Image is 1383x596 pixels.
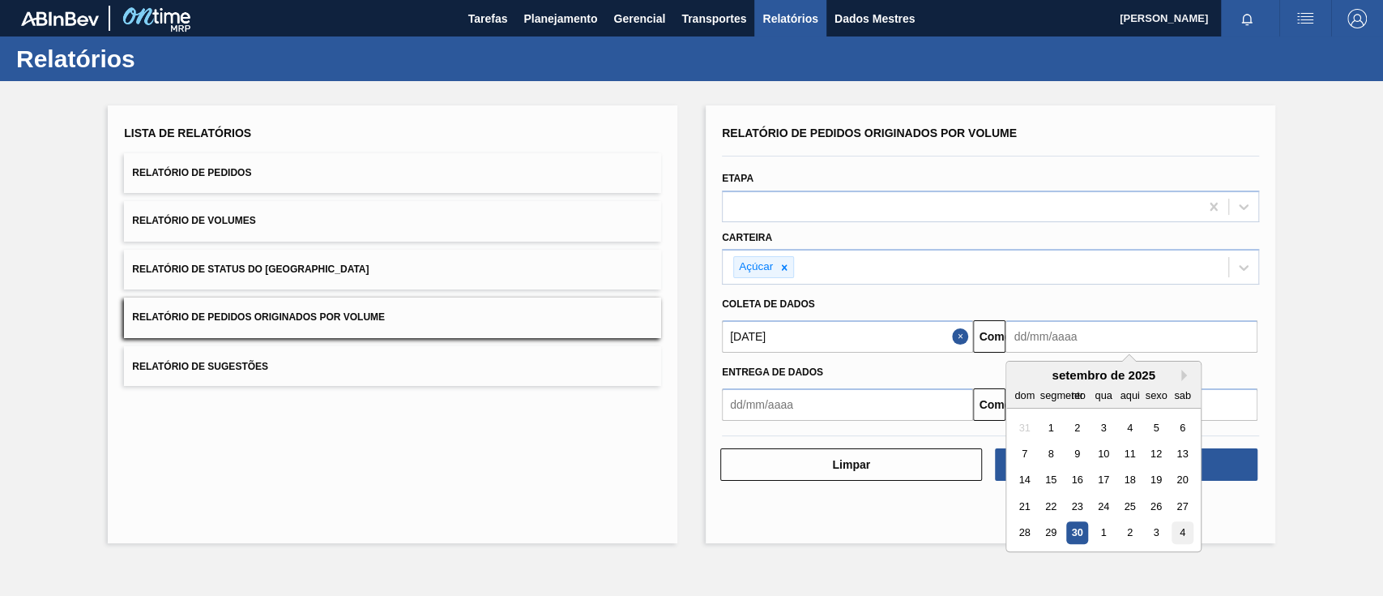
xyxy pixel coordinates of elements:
div: Escolha quinta-feira, 11 de setembro de 2025 [1119,443,1141,465]
button: Notificações [1221,7,1273,30]
div: Não disponível domingo, 31 de agosto de 2025 [1014,417,1035,439]
font: Relatório de Pedidos Originados por Volume [722,126,1017,139]
font: Dados Mestres [834,12,916,25]
div: Escolha sábado, 27 de setembro de 2025 [1172,495,1193,517]
font: 8 [1048,448,1054,460]
input: dd/mm/aaaa [1005,320,1257,353]
img: ações do usuário [1295,9,1315,28]
font: [PERSON_NAME] [1120,12,1208,24]
div: Escolha sexta-feira, 19 de setembro de 2025 [1146,470,1167,491]
div: Escolha sexta-feira, 12 de setembro de 2025 [1146,443,1167,465]
div: Escolha quarta-feira, 1 de outubro de 2025 [1093,522,1115,544]
font: 14 [1019,474,1031,487]
div: Escolha terça-feira, 2 de setembro de 2025 [1066,417,1088,439]
div: Escolha domingo, 14 de setembro de 2025 [1014,470,1035,491]
font: 2 [1074,422,1080,434]
font: 2 [1127,527,1133,539]
button: Comeu [973,320,1005,353]
div: Escolha segunda-feira, 1 de setembro de 2025 [1040,417,1062,439]
font: Relatórios [762,12,817,25]
button: Relatório de Sugestões [124,346,661,386]
button: Relatório de Volumes [124,201,661,241]
div: Escolha sexta-feira, 5 de setembro de 2025 [1146,417,1167,439]
div: Escolha quarta-feira, 17 de setembro de 2025 [1093,470,1115,491]
font: ter [1071,389,1083,401]
font: 4 [1127,422,1133,434]
font: 19 [1150,474,1162,487]
font: 27 [1177,500,1189,512]
font: 12 [1150,448,1162,460]
font: dom [1015,389,1035,401]
font: Coleta de dados [722,298,815,310]
font: sexo [1146,389,1167,401]
div: Escolha sexta-feira, 3 de outubro de 2025 [1146,522,1167,544]
font: 28 [1019,527,1031,539]
div: Escolha segunda-feira, 8 de setembro de 2025 [1040,443,1062,465]
div: Escolha quinta-feira, 4 de setembro de 2025 [1119,417,1141,439]
font: 3 [1154,527,1159,539]
div: Escolha segunda-feira, 15 de setembro de 2025 [1040,470,1062,491]
font: 4 [1180,527,1185,539]
div: Escolha sábado, 6 de setembro de 2025 [1172,417,1193,439]
div: Escolha sábado, 4 de outubro de 2025 [1172,522,1193,544]
div: Escolha domingo, 7 de setembro de 2025 [1014,443,1035,465]
font: Transportes [681,12,746,25]
div: Escolha quinta-feira, 25 de setembro de 2025 [1119,495,1141,517]
div: Escolha segunda-feira, 29 de setembro de 2025 [1040,522,1062,544]
button: Relatório de Pedidos [124,153,661,193]
font: 23 [1072,500,1083,512]
div: Escolha segunda-feira, 22 de setembro de 2025 [1040,495,1062,517]
font: 3 [1101,422,1107,434]
font: 1 [1048,422,1054,434]
font: 22 [1045,500,1056,512]
div: Escolha quarta-feira, 3 de setembro de 2025 [1093,417,1115,439]
input: dd/mm/aaaa [722,388,973,421]
font: Etapa [722,173,753,184]
button: Fechar [952,320,973,353]
button: Comeu [973,388,1005,421]
div: Escolha sábado, 20 de setembro de 2025 [1172,470,1193,491]
font: Carteira [722,232,772,243]
div: Escolha terça-feira, 16 de setembro de 2025 [1066,470,1088,491]
font: 5 [1154,422,1159,434]
img: Sair [1347,9,1367,28]
font: 25 [1125,500,1136,512]
div: Escolha quarta-feira, 24 de setembro de 2025 [1093,495,1115,517]
font: 29 [1045,527,1056,539]
button: Relatório de Status do [GEOGRAPHIC_DATA] [124,250,661,289]
button: Próximo mês [1181,370,1193,381]
div: Escolha terça-feira, 9 de setembro de 2025 [1066,443,1088,465]
font: 1 [1101,527,1107,539]
font: 6 [1180,422,1185,434]
font: 9 [1074,448,1080,460]
div: Escolha quinta-feira, 2 de outubro de 2025 [1119,522,1141,544]
font: Comeu [979,398,1017,411]
font: aqui [1120,389,1140,401]
div: Escolha domingo, 21 de setembro de 2025 [1014,495,1035,517]
font: 18 [1125,474,1136,487]
font: Comeu [979,330,1017,343]
font: Entrega de dados [722,367,823,378]
font: 13 [1177,448,1189,460]
font: 20 [1177,474,1189,487]
font: Lista de Relatórios [124,126,251,139]
font: Relatório de Sugestões [132,360,268,371]
div: Escolha sexta-feira, 26 de setembro de 2025 [1146,495,1167,517]
font: sab [1175,389,1192,401]
font: 21 [1019,500,1031,512]
font: Relatório de Pedidos Originados por Volume [132,312,385,324]
font: 26 [1150,500,1162,512]
div: Escolha quarta-feira, 10 de setembro de 2025 [1093,443,1115,465]
font: setembro de 2025 [1052,368,1156,382]
font: Gerencial [613,12,665,25]
font: 16 [1072,474,1083,487]
font: Relatório de Status do [GEOGRAPHIC_DATA] [132,264,369,275]
font: 11 [1125,448,1136,460]
button: Download [995,448,1257,481]
div: mês 2025-09 [1012,414,1196,546]
button: Relatório de Pedidos Originados por Volume [124,298,661,337]
font: 31 [1019,422,1031,434]
div: Escolha terça-feira, 23 de setembro de 2025 [1066,495,1088,517]
font: Relatório de Pedidos [132,167,251,178]
div: Escolha domingo, 28 de setembro de 2025 [1014,522,1035,544]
